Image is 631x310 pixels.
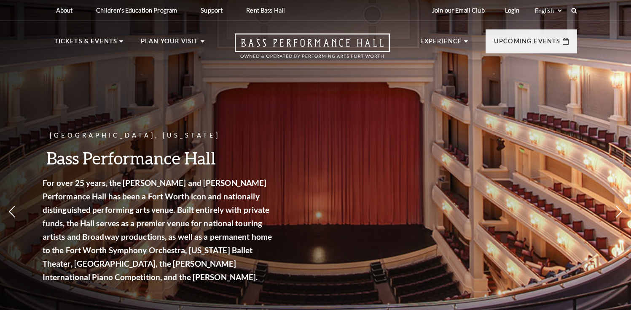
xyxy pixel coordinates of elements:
[51,130,283,141] p: [GEOGRAPHIC_DATA], [US_STATE]
[51,147,283,169] h3: Bass Performance Hall
[141,36,199,51] p: Plan Your Visit
[201,7,223,14] p: Support
[420,36,462,51] p: Experience
[494,36,561,51] p: Upcoming Events
[51,178,280,282] strong: For over 25 years, the [PERSON_NAME] and [PERSON_NAME] Performance Hall has been a Fort Worth ico...
[96,7,177,14] p: Children's Education Program
[533,7,563,15] select: Select:
[56,7,73,14] p: About
[246,7,285,14] p: Rent Bass Hall
[54,36,118,51] p: Tickets & Events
